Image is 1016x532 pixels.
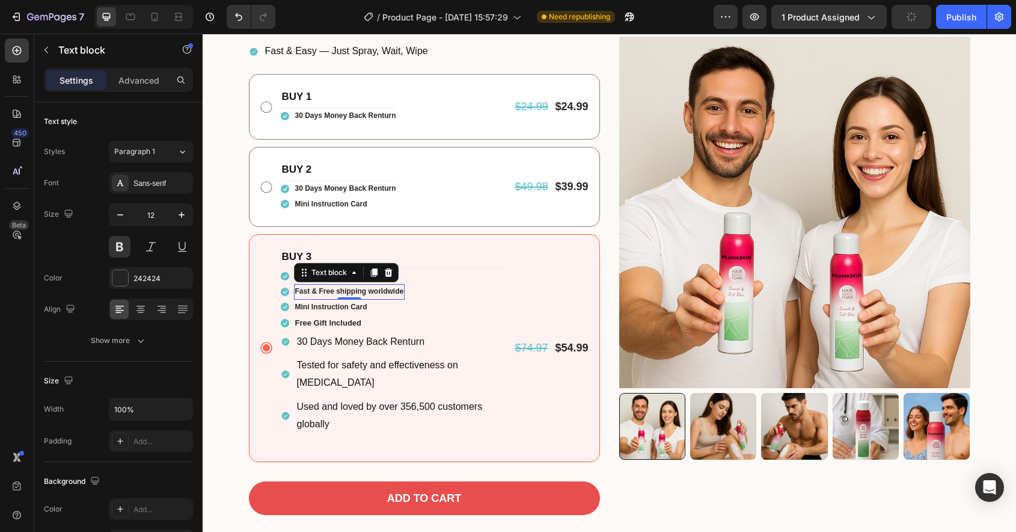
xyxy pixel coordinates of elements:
[133,504,190,515] div: Add...
[118,74,159,87] p: Advanced
[311,145,346,161] div: $49.98
[771,5,887,29] button: 1 product assigned
[311,306,346,323] div: $74.97
[44,273,63,283] div: Color
[44,474,102,490] div: Background
[549,11,610,22] span: Need republishing
[936,5,987,29] button: Publish
[93,164,165,178] p: Mini Instruction Card
[94,365,300,400] p: Used and loved by over 356,500 customers globally
[203,34,1016,532] iframe: Design area
[185,455,259,474] div: Add to cart
[93,363,302,401] div: Rich Text Editor. Editing area: main
[975,473,1004,502] div: Open Intercom Messenger
[91,335,147,347] div: Show more
[93,252,201,265] p: Fast & Free shipping worldwide
[44,373,76,389] div: Size
[44,302,78,318] div: Align
[46,448,397,481] button: Add to cart
[44,178,59,188] div: Font
[133,436,190,447] div: Add...
[94,323,300,358] p: Tested for safety and effectiveness on [MEDICAL_DATA]
[311,65,346,81] div: $24.99
[79,129,194,143] p: BUY 2
[79,217,301,230] p: BUY 3
[44,504,63,515] div: Color
[44,330,193,351] button: Show more
[60,74,93,87] p: Settings
[782,11,860,23] span: 1 product assigned
[109,141,193,162] button: Paragraph 1
[9,220,29,230] div: Beta
[93,282,159,296] p: Free Gift Included
[93,321,302,360] div: Rich Text Editor. Editing area: main
[11,128,29,138] div: 450
[93,149,194,162] p: 30 Days Money Back Renturn
[93,267,165,280] p: Mini Instruction Card
[94,300,300,317] p: 30 Days Money Back Renturn
[382,11,508,23] span: Product Page - [DATE] 15:57:29
[417,3,768,354] a: PlumaSkin
[44,146,65,157] div: Styles
[114,146,155,157] span: Paragraph 1
[351,65,387,81] div: $24.99
[44,404,64,415] div: Width
[377,11,380,23] span: /
[133,273,190,284] div: 242424
[93,298,302,319] div: Rich Text Editor. Editing area: main
[227,5,275,29] div: Undo/Redo
[106,234,147,244] div: Text block
[79,10,84,24] p: 7
[44,206,76,223] div: Size
[351,145,387,161] div: $39.99
[44,436,72,447] div: Padding
[946,11,976,23] div: Publish
[58,43,161,57] p: Text block
[133,178,190,189] div: Sans-serif
[109,398,192,420] input: Auto
[351,306,387,323] div: $54.99
[5,5,90,29] button: 7
[44,116,77,127] div: Text style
